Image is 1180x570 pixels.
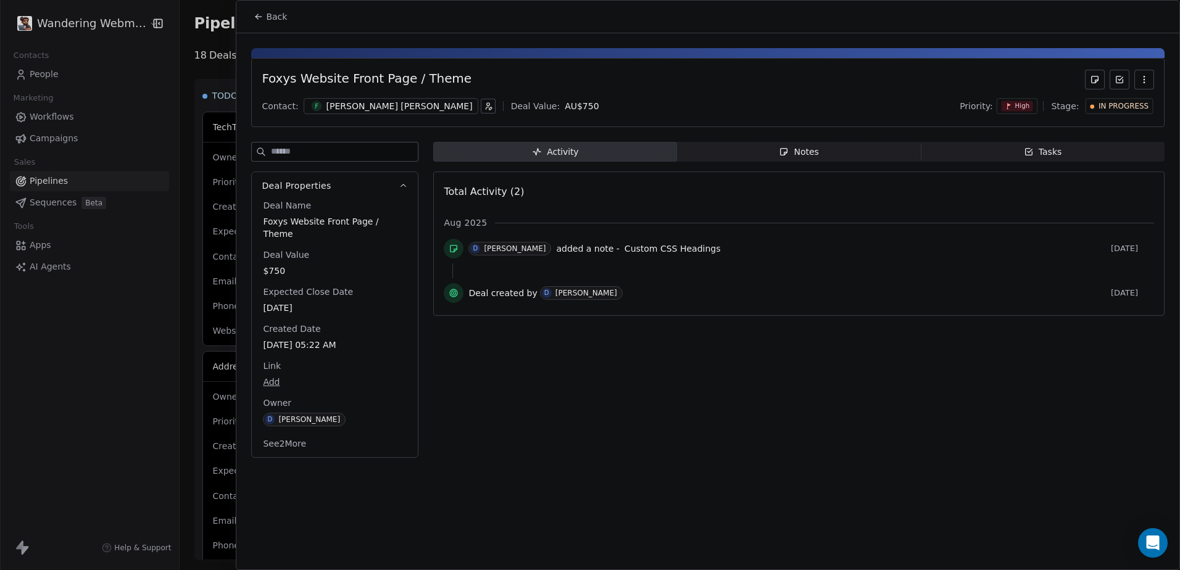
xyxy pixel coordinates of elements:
span: Deal Value [260,249,312,261]
span: Add [263,376,407,388]
div: Contact: [262,100,298,112]
span: [DATE] [1111,244,1154,254]
div: Open Intercom Messenger [1138,528,1168,558]
a: Custom CSS Headings [625,241,721,256]
span: Deal Properties [262,180,331,192]
span: [DATE] 05:22 AM [263,339,407,351]
button: See2More [256,432,314,455]
div: [PERSON_NAME] [278,415,340,424]
button: Back [246,6,294,28]
span: AU$ 750 [565,101,599,111]
div: [PERSON_NAME] [PERSON_NAME] [326,100,473,112]
span: [DATE] [1111,288,1154,298]
button: Deal Properties [252,172,418,199]
span: Aug 2025 [444,217,487,229]
span: Stage: [1051,100,1079,112]
span: Total Activity (2) [444,186,524,197]
div: Foxys Website Front Page / Theme [262,70,472,89]
div: Notes [779,146,818,159]
span: Created Date [260,323,323,335]
span: High [1015,102,1029,110]
div: D [268,415,273,424]
span: IN PROGRESS [1099,101,1149,112]
div: [PERSON_NAME] [555,289,617,297]
span: added a note - [556,242,619,255]
span: Deal Name [260,199,314,212]
span: [DATE] [263,302,407,314]
div: D [544,288,549,298]
span: F [311,101,322,112]
span: $750 [263,265,407,277]
span: Expected Close Date [260,286,355,298]
div: D [473,244,478,254]
span: Foxys Website Front Page / Theme [263,215,407,240]
div: Deal Properties [252,199,418,457]
span: Owner [260,397,294,409]
span: Custom CSS Headings [625,244,721,254]
span: Link [260,360,283,372]
div: [PERSON_NAME] [484,244,546,253]
div: Tasks [1024,146,1062,159]
div: Deal Value: [511,100,560,112]
span: Priority: [960,100,993,112]
span: Deal created by [468,287,537,299]
span: Back [266,10,287,23]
